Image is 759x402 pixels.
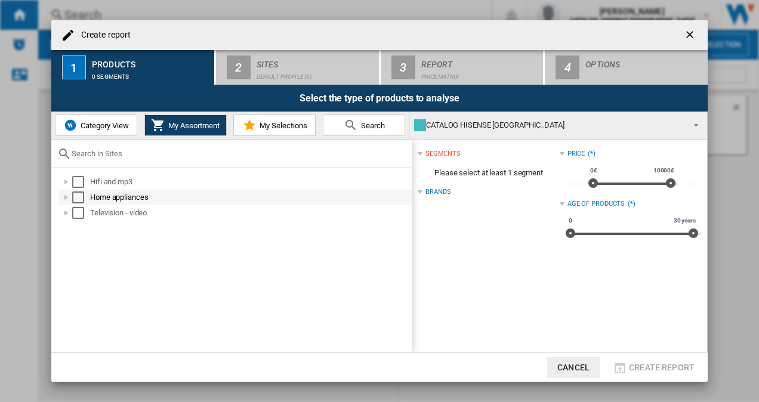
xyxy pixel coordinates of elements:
div: Home appliances [90,191,410,203]
div: 3 [391,55,415,79]
div: Options [585,55,703,67]
input: Search in Sites [72,149,406,158]
span: Create report [629,363,695,372]
div: Products [92,55,209,67]
div: Age of products [567,199,625,209]
div: CATALOG HISENSE [GEOGRAPHIC_DATA] [414,117,683,134]
div: Report [421,55,539,67]
span: My Assortment [165,121,220,130]
div: Select the type of products to analyse [51,85,708,112]
div: Hifi and mp3 [90,176,410,188]
h4: Create report [75,29,131,41]
button: My Selections [233,115,316,136]
md-checkbox: Select [72,191,90,203]
img: wiser-icon-blue.png [63,118,78,132]
button: Cancel [547,357,600,378]
button: Search [323,115,405,136]
ng-md-icon: getI18NText('BUTTONS.CLOSE_DIALOG') [684,29,698,43]
button: getI18NText('BUTTONS.CLOSE_DIALOG') [679,23,703,47]
div: segments [425,149,460,159]
div: 4 [556,55,579,79]
md-checkbox: Select [72,176,90,188]
button: 3 Report Price Matrix [381,50,545,85]
div: 2 [227,55,251,79]
div: Price [567,149,585,159]
div: Television - video [90,207,410,219]
div: Brands [425,187,451,197]
button: 4 Options [545,50,708,85]
md-checkbox: Select [72,207,90,219]
button: My Assortment [144,115,227,136]
span: 0 [567,216,574,225]
button: Create report [609,357,698,378]
div: Price Matrix [421,67,539,80]
button: Category View [55,115,137,136]
span: Search [358,121,385,130]
span: My Selections [257,121,307,130]
span: Category View [78,121,129,130]
div: 1 [62,55,86,79]
div: Sites [257,55,374,67]
span: Please select at least 1 segment [418,162,559,184]
button: 1 Products 0 segments [51,50,215,85]
span: 0£ [588,166,599,175]
span: 30 years [672,216,698,225]
button: 2 Sites Default profile (6) [216,50,380,85]
div: Default profile (6) [257,67,374,80]
span: 10000£ [652,166,676,175]
div: 0 segments [92,67,209,80]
